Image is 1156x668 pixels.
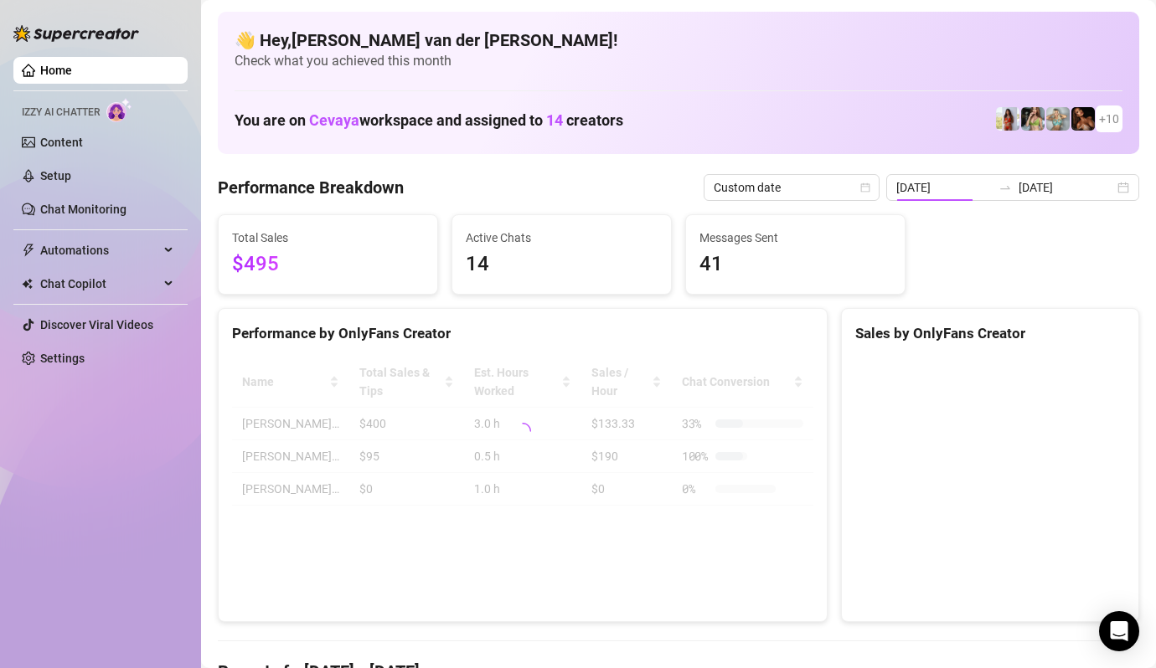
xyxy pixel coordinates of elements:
span: Cevaya [309,111,359,129]
img: Linnebel [996,107,1019,131]
div: Sales by OnlyFans Creator [855,322,1125,345]
img: AI Chatter [106,98,132,122]
span: Check what you achieved this month [235,52,1122,70]
span: 14 [546,111,563,129]
img: Merel [1071,107,1095,131]
span: Messages Sent [699,229,891,247]
div: Open Intercom Messenger [1099,611,1139,651]
span: + 10 [1099,110,1119,128]
span: thunderbolt [22,244,35,257]
span: $495 [232,249,424,280]
a: Content [40,136,83,149]
span: Izzy AI Chatter [22,105,100,121]
h4: Performance Breakdown [218,176,404,199]
span: Chat Copilot [40,270,159,297]
img: Chat Copilot [22,278,33,290]
span: calendar [860,182,870,193]
a: Chat Monitoring [40,203,126,216]
h4: 👋 Hey, [PERSON_NAME] van der [PERSON_NAME] ! [235,28,1122,52]
span: loading [513,422,532,440]
input: End date [1019,178,1114,197]
img: Olivia [1046,107,1070,131]
h1: You are on workspace and assigned to creators [235,111,623,130]
a: Home [40,64,72,77]
span: Automations [40,237,159,264]
img: logo-BBDzfeDw.svg [13,25,139,42]
a: Setup [40,169,71,182]
input: Start date [896,178,992,197]
span: 14 [466,249,658,280]
span: swap-right [999,181,1012,194]
img: Shary [1021,107,1045,131]
div: Performance by OnlyFans Creator [232,322,813,345]
span: Total Sales [232,229,424,247]
span: Active Chats [466,229,658,247]
span: Custom date [714,175,870,200]
a: Discover Viral Videos [40,318,153,331]
a: Settings [40,352,85,365]
span: 41 [699,249,891,280]
span: to [999,181,1012,194]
